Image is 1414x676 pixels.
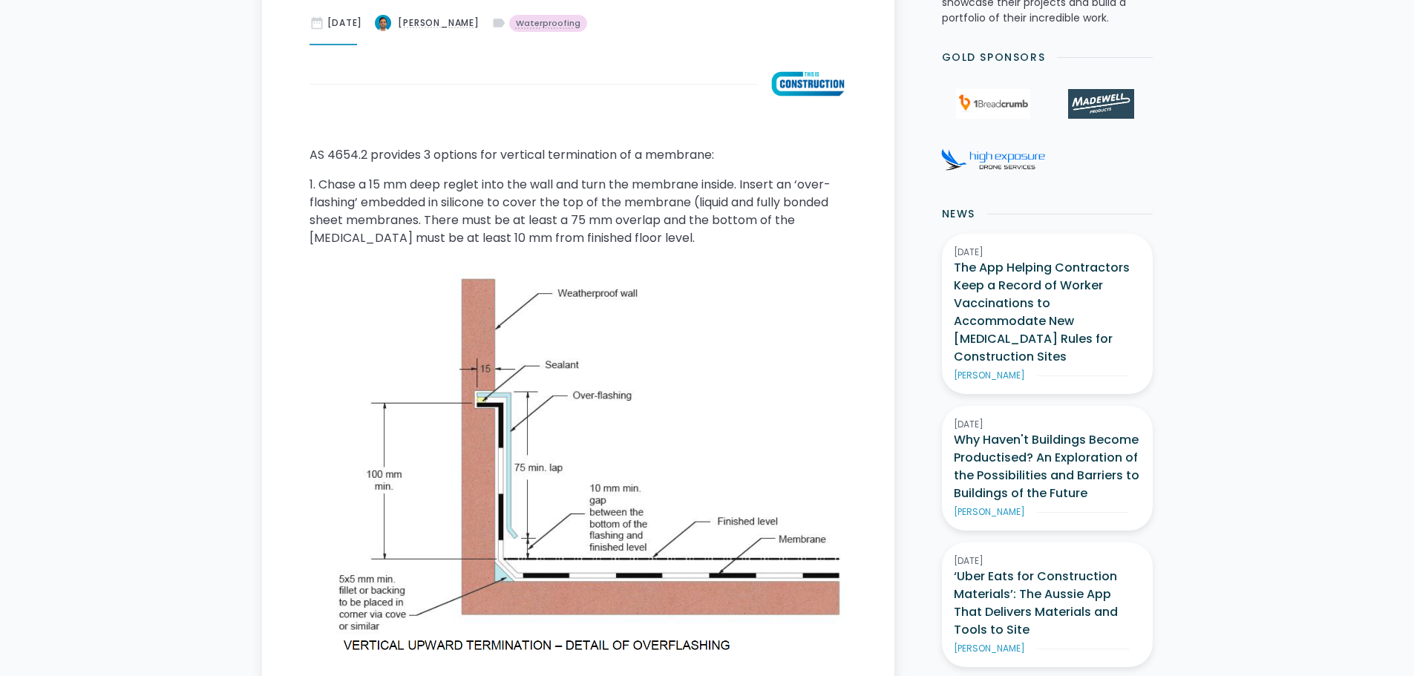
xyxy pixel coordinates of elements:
div: [DATE] [327,16,363,30]
div: [DATE] [954,246,1141,259]
a: [DATE]The App Helping Contractors Keep a Record of Worker Vaccinations to Accommodate New [MEDICA... [942,234,1153,394]
div: [PERSON_NAME] [954,505,1025,519]
img: 1Breadcrumb [956,89,1030,119]
div: [PERSON_NAME] [398,16,479,30]
div: label [491,16,506,30]
img: What are the Australian Standard requirements for waterproofing vertical termination details? [769,69,847,99]
h3: The App Helping Contractors Keep a Record of Worker Vaccinations to Accommodate New [MEDICAL_DATA... [954,259,1141,366]
img: What are the Australian Standard requirements for waterproofing vertical termination details? [374,14,392,32]
a: Waterproofing [509,15,587,33]
div: [PERSON_NAME] [954,369,1025,382]
img: High Exposure [941,148,1045,171]
a: [DATE]Why Haven't Buildings Become Productised? An Exploration of the Possibilities and Barriers ... [942,406,1153,531]
p: 1. Chase a 15 mm deep reglet into the wall and turn the membrane inside. Insert an ‘over-flashing... [310,176,847,247]
h3: Why Haven't Buildings Become Productised? An Exploration of the Possibilities and Barriers to Bui... [954,431,1141,502]
div: [PERSON_NAME] [954,642,1025,655]
div: date_range [310,16,324,30]
div: Waterproofing [516,17,580,30]
h2: News [942,206,975,222]
div: [DATE] [954,418,1141,431]
h3: ‘Uber Eats for Construction Materials’: The Aussie App That Delivers Materials and Tools to Site [954,568,1141,639]
h2: Gold Sponsors [942,50,1046,65]
div: [DATE] [954,554,1141,568]
p: AS 4654.2 provides 3 options for vertical termination of a membrane: [310,146,847,164]
a: [PERSON_NAME] [374,14,479,32]
a: [DATE]‘Uber Eats for Construction Materials’: The Aussie App That Delivers Materials and Tools to... [942,542,1153,667]
img: Madewell Products [1068,89,1133,119]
